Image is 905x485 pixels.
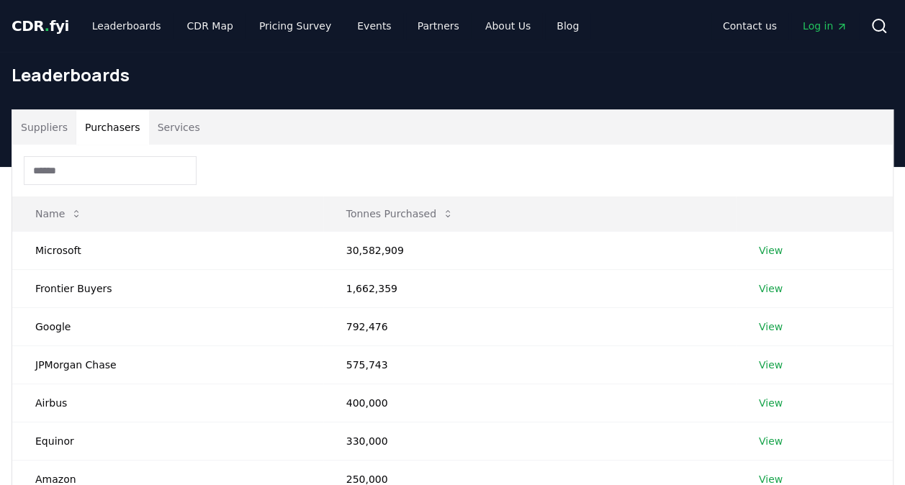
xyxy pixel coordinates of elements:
[759,396,783,410] a: View
[12,269,323,307] td: Frontier Buyers
[12,16,69,36] a: CDR.fyi
[76,110,149,145] button: Purchasers
[323,384,736,422] td: 400,000
[711,13,859,39] nav: Main
[323,269,736,307] td: 1,662,359
[406,13,471,39] a: Partners
[12,110,76,145] button: Suppliers
[12,422,323,460] td: Equinor
[759,358,783,372] a: View
[791,13,859,39] a: Log in
[248,13,343,39] a: Pricing Survey
[323,345,736,384] td: 575,743
[12,307,323,345] td: Google
[323,231,736,269] td: 30,582,909
[12,345,323,384] td: JPMorgan Chase
[711,13,788,39] a: Contact us
[24,199,94,228] button: Name
[474,13,542,39] a: About Us
[12,63,893,86] h1: Leaderboards
[176,13,245,39] a: CDR Map
[759,281,783,296] a: View
[12,231,323,269] td: Microsoft
[323,307,736,345] td: 792,476
[12,17,69,35] span: CDR fyi
[759,243,783,258] a: View
[545,13,590,39] a: Blog
[12,384,323,422] td: Airbus
[335,199,465,228] button: Tonnes Purchased
[323,422,736,460] td: 330,000
[45,17,50,35] span: .
[149,110,209,145] button: Services
[759,319,783,334] a: View
[81,13,173,39] a: Leaderboards
[81,13,590,39] nav: Main
[803,19,847,33] span: Log in
[759,434,783,448] a: View
[346,13,402,39] a: Events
